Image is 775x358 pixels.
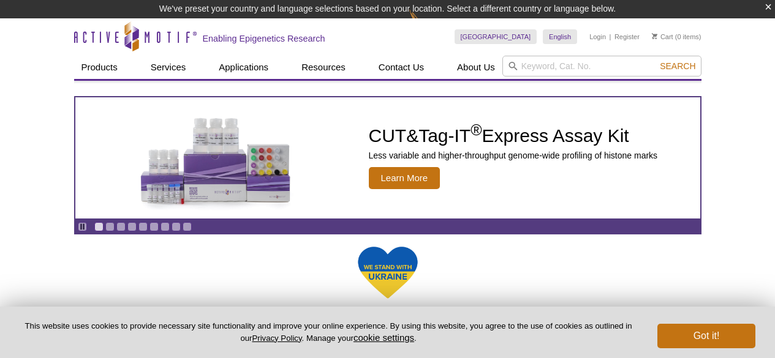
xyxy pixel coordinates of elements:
li: | [610,29,611,44]
img: Your Cart [652,33,657,39]
a: Contact Us [371,56,431,79]
a: Go to slide 3 [116,222,126,231]
img: Change Here [409,9,442,38]
button: cookie settings [353,332,414,343]
a: Privacy Policy [252,334,301,343]
img: We Stand With Ukraine [357,245,418,300]
article: CUT&Tag-IT Express Assay Kit [75,97,700,218]
a: Go to slide 4 [127,222,137,231]
a: Go to slide 7 [161,222,170,231]
a: Login [589,32,606,41]
button: Search [656,61,699,72]
img: CUT&Tag-IT Express Assay Kit [115,91,317,225]
a: About Us [450,56,502,79]
li: (0 items) [652,29,701,44]
a: English [543,29,577,44]
p: This website uses cookies to provide necessary site functionality and improve your online experie... [20,321,637,344]
a: Go to slide 2 [105,222,115,231]
a: Go to slide 1 [94,222,104,231]
span: Learn More [369,167,440,189]
a: Go to slide 8 [172,222,181,231]
a: Cart [652,32,673,41]
p: Less variable and higher-throughput genome-wide profiling of histone marks [369,150,658,161]
sup: ® [471,121,482,138]
a: Go to slide 5 [138,222,148,231]
input: Keyword, Cat. No. [502,56,701,76]
a: Go to slide 9 [183,222,192,231]
h2: Enabling Epigenetics Research [203,33,325,44]
a: Toggle autoplay [78,222,87,231]
a: [GEOGRAPHIC_DATA] [455,29,537,44]
a: Applications [211,56,276,79]
a: Products [74,56,125,79]
a: Resources [294,56,353,79]
button: Got it! [657,324,755,348]
a: Go to slide 6 [149,222,159,231]
a: Services [143,56,194,79]
a: Register [614,32,640,41]
span: Search [660,61,695,71]
a: CUT&Tag-IT Express Assay Kit CUT&Tag-IT®Express Assay Kit Less variable and higher-throughput gen... [75,97,700,218]
h2: CUT&Tag-IT Express Assay Kit [369,127,658,145]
